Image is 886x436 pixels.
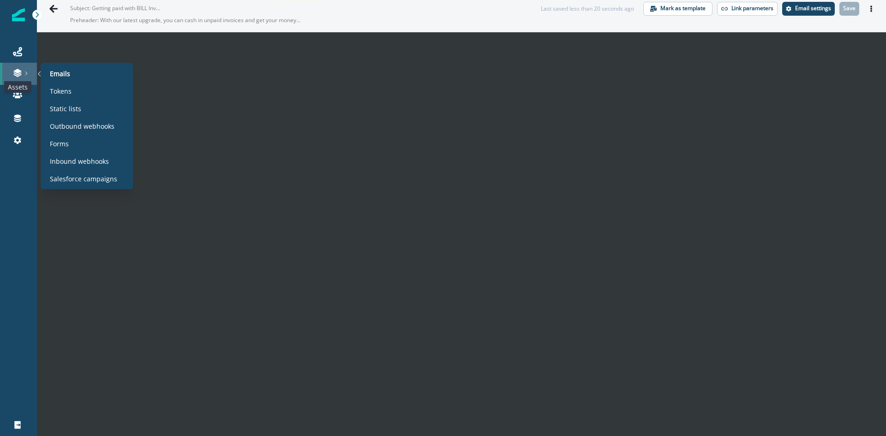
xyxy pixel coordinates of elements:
p: Email settings [795,5,831,12]
button: Link parameters [717,2,778,16]
a: Inbound webhooks [44,154,129,168]
div: Last saved less than 20 seconds ago [541,5,634,13]
button: Save [839,2,859,16]
button: Settings [782,2,835,16]
p: Static lists [50,104,81,113]
a: Emails [44,66,129,80]
img: Inflection [12,8,25,21]
p: Forms [50,139,69,149]
p: Preheader: With our latest upgrade, you can cash in unpaid invoices and get your money in minutes... [70,12,301,28]
p: Outbound webhooks [50,121,114,131]
a: Outbound webhooks [44,119,129,133]
p: Salesforce campaigns [50,174,117,184]
button: Actions [864,2,879,16]
p: Save [843,5,856,12]
a: Forms [44,137,129,150]
p: Subject: Getting paid with BILL Invoice Financing just got even faster [70,0,162,12]
p: Tokens [50,86,72,96]
p: Inbound webhooks [50,156,109,166]
p: Emails [50,69,70,78]
p: Link parameters [731,5,773,12]
a: Static lists [44,102,129,115]
button: Mark as template [643,2,712,16]
a: Salesforce campaigns [44,172,129,185]
p: Mark as template [660,5,706,12]
a: Tokens [44,84,129,98]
